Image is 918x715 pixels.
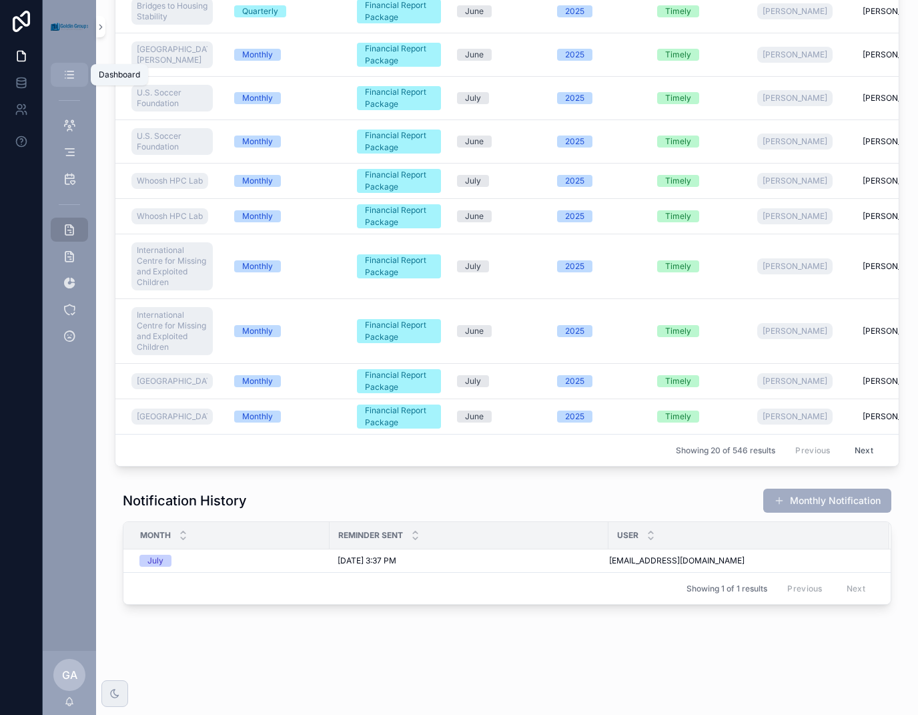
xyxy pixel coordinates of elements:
div: Timely [665,260,691,272]
a: U.S. Soccer Foundation [131,126,218,158]
a: Whoosh HPC Lab [131,206,218,227]
span: [GEOGRAPHIC_DATA][PERSON_NAME] [137,44,207,65]
a: [PERSON_NAME] [757,87,854,109]
a: U.S. Soccer Foundation [131,82,218,114]
a: [GEOGRAPHIC_DATA][PERSON_NAME] [131,41,213,68]
a: Timely [657,375,741,387]
div: Financial Report Package [365,254,433,278]
div: Monthly [242,411,273,423]
a: 2025 [557,49,641,61]
div: Timely [665,210,691,222]
div: June [465,5,484,17]
a: Monthly [234,92,341,104]
span: [PERSON_NAME] [763,326,827,336]
a: International Centre for Missing and Exploited Children [131,242,213,290]
div: Timely [665,49,691,61]
div: Quarterly [242,5,278,17]
a: [GEOGRAPHIC_DATA] [131,409,213,425]
div: Monthly [242,49,273,61]
div: Monthly [242,210,273,222]
div: Timely [665,5,691,17]
a: [PERSON_NAME] [757,134,833,150]
a: Timely [657,49,741,61]
a: International Centre for Missing and Exploited Children [131,307,213,355]
a: June [457,136,541,148]
a: [GEOGRAPHIC_DATA] [131,371,218,392]
div: Financial Report Package [365,130,433,154]
a: June [457,49,541,61]
div: Financial Report Package [365,405,433,429]
a: 2025 [557,260,641,272]
div: Monthly [242,375,273,387]
a: Timely [657,411,741,423]
img: App logo [51,23,88,30]
a: June [457,411,541,423]
span: Showing 1 of 1 results [686,583,767,594]
a: [PERSON_NAME] [757,90,833,106]
div: Financial Report Package [365,369,433,393]
div: 2025 [565,175,584,187]
span: [PERSON_NAME] [763,136,827,147]
a: [PERSON_NAME] [757,406,854,427]
div: July [465,375,481,387]
a: July [457,175,541,187]
span: International Centre for Missing and Exploited Children [137,310,207,352]
span: [PERSON_NAME] [763,49,827,60]
div: Timely [665,411,691,423]
div: Timely [665,136,691,148]
a: Whoosh HPC Lab [131,173,208,189]
div: June [465,210,484,222]
div: June [465,411,484,423]
a: [GEOGRAPHIC_DATA][PERSON_NAME] [131,39,218,71]
a: Monthly [234,375,341,387]
a: Timely [657,92,741,104]
div: Monthly [242,175,273,187]
a: International Centre for Missing and Exploited Children [131,240,218,293]
span: [PERSON_NAME] [763,176,827,186]
a: June [457,5,541,17]
div: Timely [665,325,691,337]
span: International Centre for Missing and Exploited Children [137,245,207,288]
a: [PERSON_NAME] [757,323,833,339]
span: [GEOGRAPHIC_DATA] [137,411,207,422]
a: [PERSON_NAME] [757,320,854,342]
a: July [457,260,541,272]
a: 2025 [557,325,641,337]
a: July [457,92,541,104]
div: Timely [665,92,691,104]
span: U.S. Soccer Foundation [137,87,207,109]
a: Monthly [234,325,341,337]
a: Financial Report Package [357,43,441,67]
div: Financial Report Package [365,204,433,228]
div: July [465,260,481,272]
div: June [465,325,484,337]
span: Whoosh HPC Lab [137,176,203,186]
a: Timely [657,325,741,337]
a: 2025 [557,175,641,187]
a: [PERSON_NAME] [757,373,833,389]
span: [PERSON_NAME] [763,6,827,17]
a: Monthly [234,260,341,272]
a: [PERSON_NAME] [757,173,833,189]
a: Whoosh HPC Lab [131,208,208,224]
div: June [465,136,484,148]
a: Monthly [234,210,341,222]
a: [PERSON_NAME] [757,44,854,65]
span: Reminder Sent [338,530,403,541]
button: Monthly Notification [763,489,891,513]
a: 2025 [557,136,641,148]
div: Monthly [242,260,273,272]
a: [PERSON_NAME] [757,170,854,192]
a: International Centre for Missing and Exploited Children [131,304,218,358]
div: 2025 [565,325,584,337]
div: July [147,555,163,567]
a: 2025 [557,411,641,423]
div: 2025 [565,210,584,222]
span: User [617,530,638,541]
div: Monthly [242,325,273,337]
a: [PERSON_NAME] [757,208,833,224]
div: Financial Report Package [365,86,433,110]
a: Financial Report Package [357,405,441,429]
div: July [465,175,481,187]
